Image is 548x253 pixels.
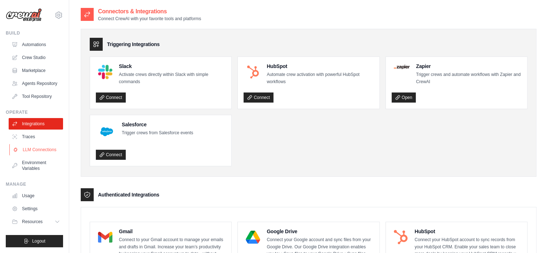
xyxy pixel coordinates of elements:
[9,131,63,143] a: Traces
[122,130,193,137] p: Trigger crews from Salesforce events
[9,91,63,102] a: Tool Repository
[6,181,63,187] div: Manage
[107,41,160,48] h3: Triggering Integrations
[9,157,63,174] a: Environment Variables
[9,39,63,50] a: Automations
[9,203,63,214] a: Settings
[6,235,63,247] button: Logout
[98,7,201,16] h2: Connectors & Integrations
[246,230,260,244] img: Google Drive Logo
[98,16,201,22] p: Connect CrewAI with your favorite tools and platforms
[6,109,63,115] div: Operate
[394,230,408,244] img: HubSpot Logo
[9,52,63,63] a: Crew Studio
[9,118,63,130] a: Integrations
[9,78,63,89] a: Agents Repository
[119,63,226,70] h4: Slack
[267,228,373,235] h4: Google Drive
[392,92,416,103] a: Open
[246,65,260,79] img: HubSpot Logo
[22,219,43,225] span: Resources
[267,63,373,70] h4: HubSpot
[267,71,373,85] p: Automate crew activation with powerful HubSpot workflows
[122,121,193,128] h4: Salesforce
[6,8,42,22] img: Logo
[32,238,45,244] span: Logout
[9,216,63,227] button: Resources
[98,123,115,140] img: Salesforce Logo
[98,65,112,79] img: Slack Logo
[416,71,521,85] p: Trigger crews and automate workflows with Zapier and CrewAI
[394,65,410,69] img: Zapier Logo
[9,65,63,76] a: Marketplace
[9,190,63,202] a: Usage
[415,228,521,235] h4: HubSpot
[416,63,521,70] h4: Zapier
[119,228,226,235] h4: Gmail
[96,150,126,160] a: Connect
[98,230,112,244] img: Gmail Logo
[6,30,63,36] div: Build
[119,71,226,85] p: Activate crews directly within Slack with simple commands
[244,92,273,103] a: Connect
[9,144,64,155] a: LLM Connections
[98,191,159,198] h3: Authenticated Integrations
[96,92,126,103] a: Connect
